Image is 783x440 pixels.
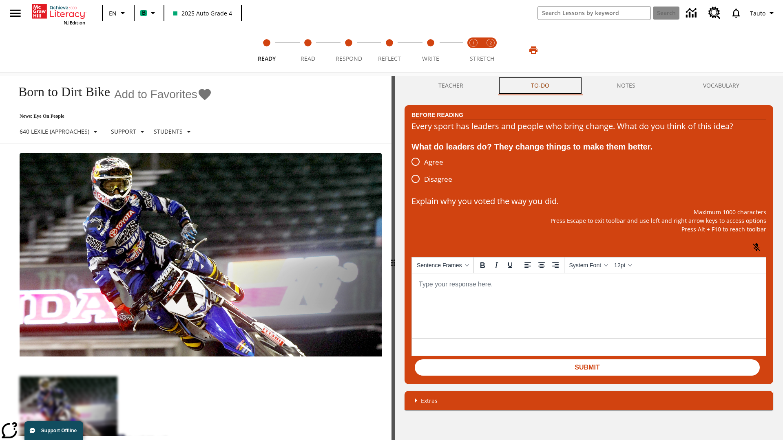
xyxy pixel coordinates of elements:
button: Fonts [566,258,611,272]
div: Extras [405,391,773,410]
button: Teacher [405,76,497,95]
div: Home [32,2,85,26]
button: Submit [415,359,760,376]
p: Press Escape to exit toolbar and use left and right arrow keys to access options [411,216,766,225]
span: Tauto [750,9,765,18]
span: Add to Favorites [114,88,197,101]
span: EN [109,9,117,18]
button: Read step 2 of 5 [284,28,331,73]
button: Select Student [150,124,197,139]
h1: Born to Dirt Bike [10,84,110,99]
text: 1 [473,40,475,46]
p: Explain why you voted the way you did. [411,195,766,208]
p: Students [154,127,183,136]
button: Write step 5 of 5 [407,28,454,73]
button: Bold [476,258,489,272]
div: activity [395,76,783,440]
input: search field [538,7,650,20]
button: Profile/Settings [747,6,780,20]
span: 12pt [614,262,625,268]
span: 2025 Auto Grade 4 [173,9,232,18]
button: TO-DO [497,76,583,95]
button: Add to Favorites - Born to Dirt Bike [114,87,212,101]
span: Ready [258,55,276,62]
p: Extras [421,396,438,405]
div: Press Enter or Spacebar and then press right and left arrow keys to move the slider [391,76,395,440]
p: Press Alt + F10 to reach toolbar [411,225,766,233]
span: Write [422,55,439,62]
button: Stretch Respond step 2 of 2 [479,28,502,73]
div: Instructional Panel Tabs [405,76,773,95]
p: 640 Lexile (Approaches) [20,127,89,136]
button: Support Offline [24,421,83,440]
button: Click to activate and allow voice recognition [747,238,766,257]
img: Motocross racer James Stewart flies through the air on his dirt bike. [20,153,382,357]
button: Align center [535,258,549,272]
a: Notifications [725,2,747,24]
iframe: Rich Text Area. Press ALT-0 for help. [412,273,766,338]
a: Data Center [681,2,703,24]
span: Sentence Frames [417,262,462,268]
button: Select Lexile, 640 Lexile (Approaches) [16,124,104,139]
div: Every sport has leaders and people who bring change. What do you think of this idea? [411,120,766,133]
button: Stretch Read step 1 of 2 [462,28,485,73]
text: 2 [490,40,492,46]
button: Open side menu [3,1,27,25]
div: poll [411,153,459,187]
button: Align right [549,258,562,272]
button: Respond step 3 of 5 [325,28,372,73]
button: NOTES [583,76,670,95]
button: Print [520,43,546,57]
span: STRETCH [470,55,494,62]
span: B [142,8,146,18]
h2: Before Reading [411,110,463,119]
a: Resource Center, Will open in new tab [703,2,725,24]
button: Language: EN, Select a language [105,6,131,20]
span: Reflect [378,55,401,62]
p: News: Eye On People [10,113,212,119]
button: VOCABULARY [669,76,773,95]
span: System Font [569,262,602,268]
button: Reflect step 4 of 5 [366,28,413,73]
div: What do leaders do? They change things to make them better. [411,140,766,153]
span: Disagree [424,174,452,185]
button: Italic [489,258,503,272]
button: Scaffolds, Support [108,124,150,139]
button: Font sizes [611,258,635,272]
span: Agree [424,157,443,167]
button: Underline [503,258,517,272]
span: NJ Edition [64,20,85,26]
p: Maximum 1000 characters [411,208,766,216]
p: Support [111,127,136,136]
button: Ready step 1 of 5 [243,28,290,73]
button: Boost Class color is mint green. Change class color [137,6,161,20]
span: Support Offline [41,428,77,433]
span: Respond [336,55,362,62]
button: Align left [521,258,535,272]
span: Read [301,55,315,62]
button: Sentence Frames [414,258,472,272]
